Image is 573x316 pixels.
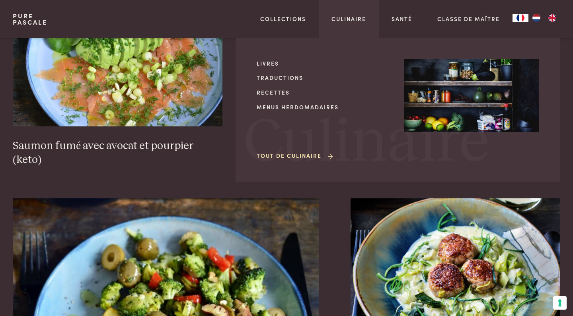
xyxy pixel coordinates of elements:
a: NL [528,14,544,22]
span: Culinaire [244,112,489,173]
aside: Language selected: Français [513,14,560,22]
a: Tout de Culinaire [257,151,334,160]
a: Culinaire [331,15,366,23]
a: Livres [257,59,392,68]
ul: Language list [528,14,560,22]
a: Collections [260,15,306,23]
a: EN [544,14,560,22]
a: Menus hebdomadaires [257,103,392,111]
a: FR [513,14,528,22]
img: Culinaire [404,59,539,132]
a: PurePascale [13,13,47,25]
h3: Saumon fumé avec avocat et pourpier (keto) [13,139,222,167]
div: Language [513,14,528,22]
a: Traductions [257,74,392,82]
a: Santé [392,15,412,23]
a: Recettes [257,88,392,97]
a: Classe de maître [437,15,500,23]
button: Vos préférences en matière de consentement pour les technologies de suivi [553,296,567,310]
